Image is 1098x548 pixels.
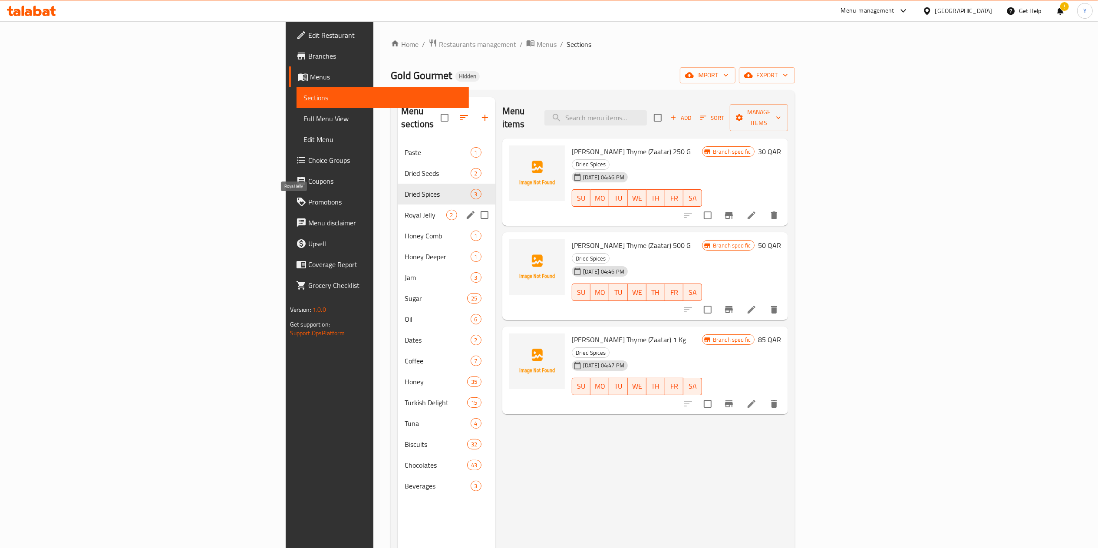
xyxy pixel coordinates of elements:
[468,294,481,303] span: 25
[308,155,462,165] span: Choice Groups
[746,304,757,315] a: Edit menu item
[709,336,754,344] span: Branch specific
[646,284,665,301] button: TH
[398,330,495,350] div: Dates2
[308,197,462,207] span: Promotions
[683,189,702,207] button: SA
[699,395,717,413] span: Select to update
[572,189,591,207] button: SU
[471,481,481,491] div: items
[468,399,481,407] span: 15
[631,286,643,299] span: WE
[665,378,684,395] button: FR
[303,113,462,124] span: Full Menu View
[398,267,495,288] div: Jam3
[590,189,609,207] button: MO
[631,380,643,393] span: WE
[669,286,680,299] span: FR
[764,299,785,320] button: delete
[572,348,609,358] span: Dried Spices
[609,189,628,207] button: TU
[289,25,469,46] a: Edit Restaurant
[841,6,894,16] div: Menu-management
[471,168,481,178] div: items
[405,418,471,429] span: Tuna
[667,111,695,125] button: Add
[471,356,481,366] div: items
[594,286,606,299] span: MO
[709,241,754,250] span: Branch specific
[297,108,469,129] a: Full Menu View
[467,439,481,449] div: items
[576,286,587,299] span: SU
[560,39,563,50] li: /
[405,376,468,387] span: Honey
[289,233,469,254] a: Upsell
[464,208,477,221] button: edit
[289,254,469,275] a: Coverage Report
[667,111,695,125] span: Add item
[613,286,624,299] span: TU
[471,418,481,429] div: items
[935,6,992,16] div: [GEOGRAPHIC_DATA]
[290,319,330,330] span: Get support on:
[297,129,469,150] a: Edit Menu
[580,173,628,182] span: [DATE] 04:46 PM
[730,104,788,131] button: Manage items
[467,376,481,387] div: items
[613,192,624,205] span: TU
[308,218,462,228] span: Menu disclaimer
[405,397,468,408] div: Turkish Delight
[680,67,735,83] button: import
[628,284,646,301] button: WE
[405,481,471,491] span: Beverages
[590,284,609,301] button: MO
[650,380,662,393] span: TH
[719,299,739,320] button: Branch-specific-item
[509,239,565,295] img: Al'ard Thyme (Zaatar) 500 G
[303,134,462,145] span: Edit Menu
[572,239,691,252] span: [PERSON_NAME] Thyme (Zaatar) 500 G
[405,168,471,178] span: Dried Seeds
[313,304,326,315] span: 1.0.0
[683,378,702,395] button: SA
[572,333,686,346] span: [PERSON_NAME] Thyme (Zaatar) 1 Kg
[669,380,680,393] span: FR
[398,142,495,163] div: Paste1
[398,139,495,500] nav: Menu sections
[526,39,557,50] a: Menus
[572,145,691,158] span: [PERSON_NAME] Thyme (Zaatar) 250 G
[289,66,469,87] a: Menus
[398,475,495,496] div: Beverages3
[398,413,495,434] div: Tuna4
[405,251,471,262] div: Honey Deeper
[308,30,462,40] span: Edit Restaurant
[698,111,726,125] button: Sort
[468,378,481,386] span: 35
[649,109,667,127] span: Select section
[746,210,757,221] a: Edit menu item
[576,380,587,393] span: SU
[746,70,788,81] span: export
[289,191,469,212] a: Promotions
[471,253,481,261] span: 1
[758,145,781,158] h6: 30 QAR
[398,392,495,413] div: Turkish Delight15
[628,189,646,207] button: WE
[398,288,495,309] div: Sugar25
[398,184,495,205] div: Dried Spices3
[609,378,628,395] button: TU
[669,192,680,205] span: FR
[405,231,471,241] span: Honey Comb
[687,380,699,393] span: SA
[572,254,609,264] span: Dried Spices
[687,286,699,299] span: SA
[439,39,516,50] span: Restaurants management
[572,253,610,264] div: Dried Spices
[308,259,462,270] span: Coverage Report
[429,39,516,50] a: Restaurants management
